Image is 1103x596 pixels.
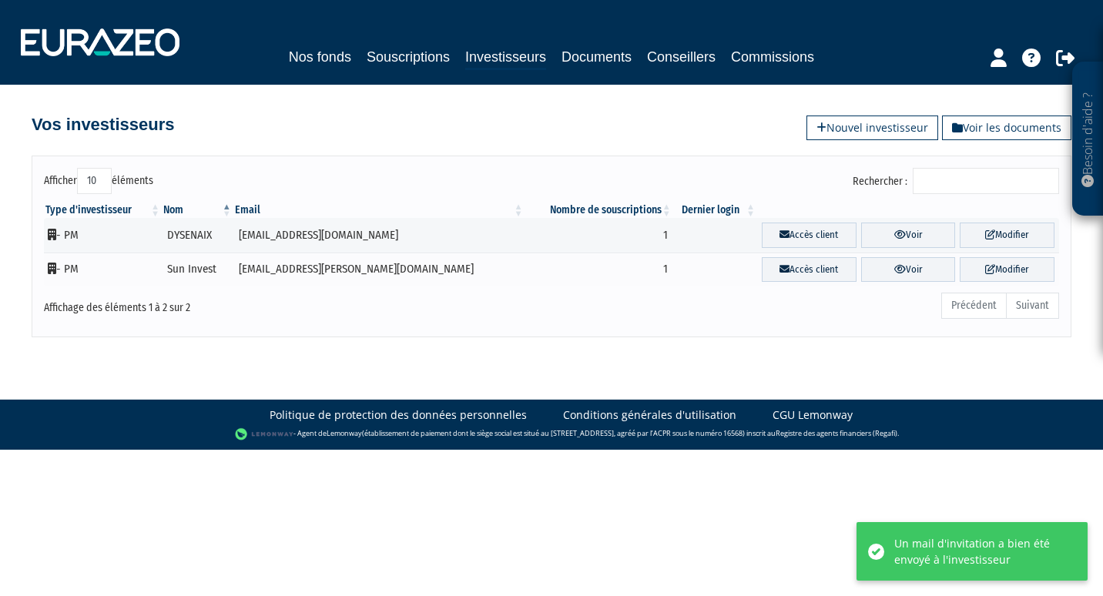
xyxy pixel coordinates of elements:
[757,203,1059,218] th: &nbsp;
[235,427,294,442] img: logo-lemonway.png
[894,535,1064,568] div: Un mail d'invitation a bien été envoyé à l'investisseur
[44,203,162,218] th: Type d'investisseur : activer pour trier la colonne par ordre croissant
[162,203,233,218] th: Nom : activer pour trier la colonne par ordre d&eacute;croissant
[44,253,162,287] td: - PM
[776,429,897,439] a: Registre des agents financiers (Regafi)
[233,253,525,287] td: [EMAIL_ADDRESS][PERSON_NAME][DOMAIN_NAME]
[77,168,112,194] select: Afficheréléments
[960,223,1054,248] a: Modifier
[15,427,1088,442] div: - Agent de (établissement de paiement dont le siège social est situé au [STREET_ADDRESS], agréé p...
[773,407,853,423] a: CGU Lemonway
[762,257,857,283] a: Accès client
[525,203,673,218] th: Nombre de souscriptions : activer pour trier la colonne par ordre croissant
[853,168,1059,194] label: Rechercher :
[270,407,527,423] a: Politique de protection des données personnelles
[525,218,673,253] td: 1
[465,46,546,70] a: Investisseurs
[647,46,716,68] a: Conseillers
[233,218,525,253] td: [EMAIL_ADDRESS][DOMAIN_NAME]
[162,253,233,287] td: Sun Invest
[861,223,956,248] a: Voir
[731,46,814,68] a: Commissions
[563,407,736,423] a: Conditions générales d'utilisation
[913,168,1059,194] input: Rechercher :
[44,168,153,194] label: Afficher éléments
[233,203,525,218] th: Email : activer pour trier la colonne par ordre croissant
[1079,70,1097,209] p: Besoin d'aide ?
[562,46,632,68] a: Documents
[44,291,454,316] div: Affichage des éléments 1 à 2 sur 2
[673,203,757,218] th: Dernier login : activer pour trier la colonne par ordre croissant
[942,116,1071,140] a: Voir les documents
[806,116,938,140] a: Nouvel investisseur
[32,116,174,134] h4: Vos investisseurs
[327,429,362,439] a: Lemonway
[367,46,450,68] a: Souscriptions
[960,257,1054,283] a: Modifier
[289,46,351,68] a: Nos fonds
[44,218,162,253] td: - PM
[861,257,956,283] a: Voir
[525,253,673,287] td: 1
[762,223,857,248] a: Accès client
[162,218,233,253] td: DYSENAIX
[21,28,179,56] img: 1732889491-logotype_eurazeo_blanc_rvb.png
